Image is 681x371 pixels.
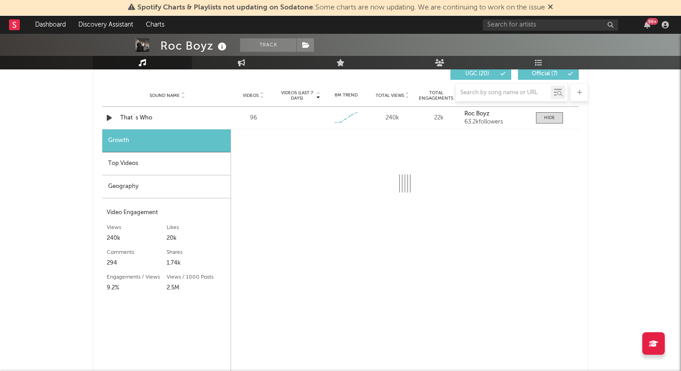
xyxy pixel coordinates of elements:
a: Charts [140,16,171,34]
div: 294 [107,258,167,269]
div: Video Engagement [107,207,226,218]
div: 99 + [647,18,658,25]
div: 20k [167,233,227,244]
div: Roc Boyz [160,38,229,53]
div: 96 [232,114,274,123]
span: UGC ( 20 ) [456,71,498,77]
div: Top Videos [102,152,231,175]
button: Track [240,38,296,52]
button: 99+ [644,21,650,28]
div: 1.74k [167,258,227,269]
div: 9.2% [107,283,167,293]
span: Spotify Charts & Playlists not updating on Sodatone [137,4,313,11]
div: Views [107,222,167,233]
div: 2.5M [167,283,227,293]
div: Views / 1000 Posts [167,272,227,283]
div: Likes [167,222,227,233]
input: Search for artists [483,19,618,31]
a: Roc Boyz [464,111,527,117]
div: Shares [167,247,227,258]
a: That´s Who [120,114,214,123]
strong: Roc Boyz [464,111,490,117]
button: Official(7) [518,68,579,80]
span: Official ( 7 ) [524,71,565,77]
div: Engagements / Views [107,272,167,283]
span: : Some charts are now updating. We are continuing to work on the issue [137,4,545,11]
div: 22k [418,114,460,123]
div: Geography [102,175,231,198]
a: Dashboard [29,16,72,34]
div: Comments [107,247,167,258]
div: Growth [102,129,231,152]
div: 240k [107,233,167,244]
div: 240k [372,114,413,123]
button: UGC(20) [450,68,511,80]
div: 63.2k followers [464,119,527,125]
input: Search by song name or URL [456,89,551,96]
span: Dismiss [548,4,553,11]
a: Discovery Assistant [72,16,140,34]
